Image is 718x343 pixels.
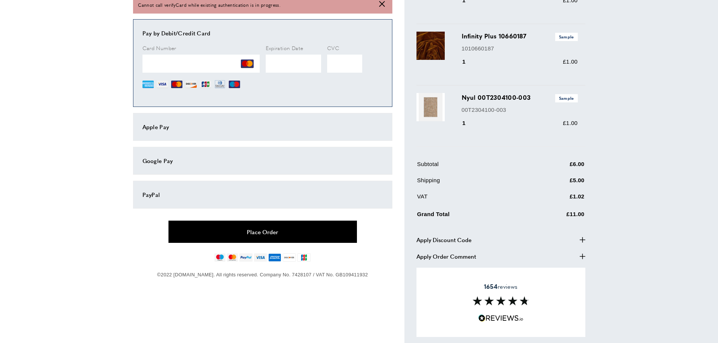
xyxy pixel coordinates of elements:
[416,93,445,121] img: Nyul 00T2304100-003
[417,208,525,224] td: Grand Total
[416,32,445,60] img: Infinity Plus 10660187
[563,120,577,126] span: £1.00
[157,272,368,277] span: ©2022 [DOMAIN_NAME]. All rights reserved. Company No. 7428107 / VAT No. GB109411932
[417,176,525,191] td: Shipping
[142,156,383,165] div: Google Pay
[214,253,225,262] img: maestro
[254,253,266,262] img: visa
[142,122,383,131] div: Apple Pay
[462,93,578,102] h3: Nyul 00T2304100-003
[266,44,303,52] span: Expiration Date
[462,105,578,114] p: 00T2304100-003
[283,253,296,262] img: discover
[484,282,498,291] strong: 1654
[142,29,383,38] div: Pay by Debit/Credit Card
[462,32,578,41] h3: Infinity Plus 10660187
[462,57,476,66] div: 1
[227,253,238,262] img: mastercard
[142,55,260,73] iframe: Secure Credit Card Frame - Credit Card Number
[563,58,577,65] span: £1.00
[555,94,578,102] span: Sample
[484,283,517,290] span: reviews
[417,160,525,174] td: Subtotal
[214,79,226,90] img: DN.png
[525,208,584,224] td: £11.00
[462,119,476,128] div: 1
[138,2,280,9] span: Cannot call verifyCard while existing authentication is in progress.
[200,79,211,90] img: JCB.png
[478,315,524,322] img: Reviews.io 5 stars
[416,235,472,244] span: Apply Discount Code
[142,190,383,199] div: PayPal
[417,192,525,207] td: VAT
[185,79,197,90] img: DI.png
[473,297,529,306] img: Reviews section
[416,252,476,261] span: Apply Order Comment
[241,57,254,70] img: MC.png
[462,44,578,53] p: 1010660187
[229,79,240,90] img: MI.png
[142,44,176,52] span: Card Number
[327,55,362,73] iframe: Secure Credit Card Frame - CVV
[266,55,321,73] iframe: Secure Credit Card Frame - Expiration Date
[297,253,311,262] img: jcb
[268,253,282,262] img: american-express
[171,79,182,90] img: MC.png
[142,79,154,90] img: AE.png
[555,33,578,41] span: Sample
[157,79,168,90] img: VI.png
[239,253,253,262] img: paypal
[525,176,584,191] td: £5.00
[525,160,584,174] td: £6.00
[525,192,584,207] td: £1.02
[168,221,357,243] button: Place Order
[327,44,339,52] span: CVC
